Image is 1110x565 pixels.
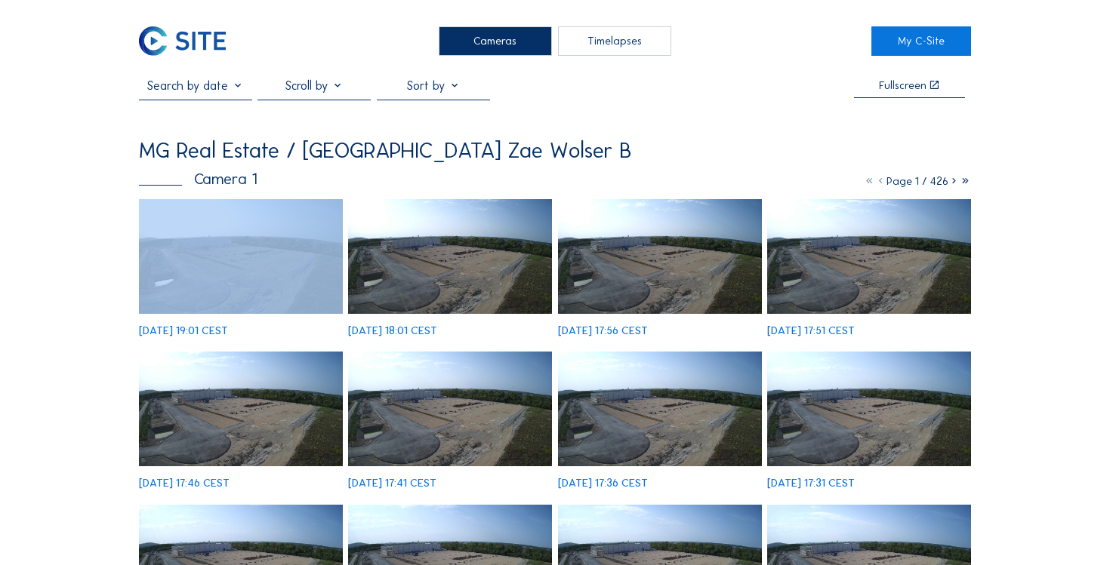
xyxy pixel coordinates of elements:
img: image_52547312 [558,352,762,466]
img: image_52547703 [767,199,971,314]
img: image_52547175 [767,352,971,466]
div: [DATE] 17:31 CEST [767,477,855,489]
div: Camera 1 [139,171,258,186]
div: Cameras [439,26,552,56]
div: [DATE] 17:41 CEST [348,477,436,489]
div: [DATE] 17:46 CEST [139,477,230,489]
div: [DATE] 17:36 CEST [558,477,648,489]
div: MG Real Estate / [GEOGRAPHIC_DATA] Zae Wolser B [139,140,631,161]
img: image_52547839 [558,199,762,314]
img: image_52548391 [139,199,343,314]
img: image_52547430 [348,352,552,466]
img: C-SITE Logo [139,26,226,56]
input: Search by date 󰅀 [139,78,252,93]
div: Timelapses [558,26,671,56]
div: Fullscreen [879,80,927,91]
img: image_52547970 [348,199,552,314]
a: C-SITE Logo [139,26,239,56]
span: Page 1 / 426 [886,174,948,188]
a: My C-Site [871,26,971,56]
div: [DATE] 17:56 CEST [558,325,648,336]
div: [DATE] 18:01 CEST [348,325,437,336]
img: image_52547569 [139,352,343,466]
div: [DATE] 17:51 CEST [767,325,855,336]
div: [DATE] 19:01 CEST [139,325,228,336]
